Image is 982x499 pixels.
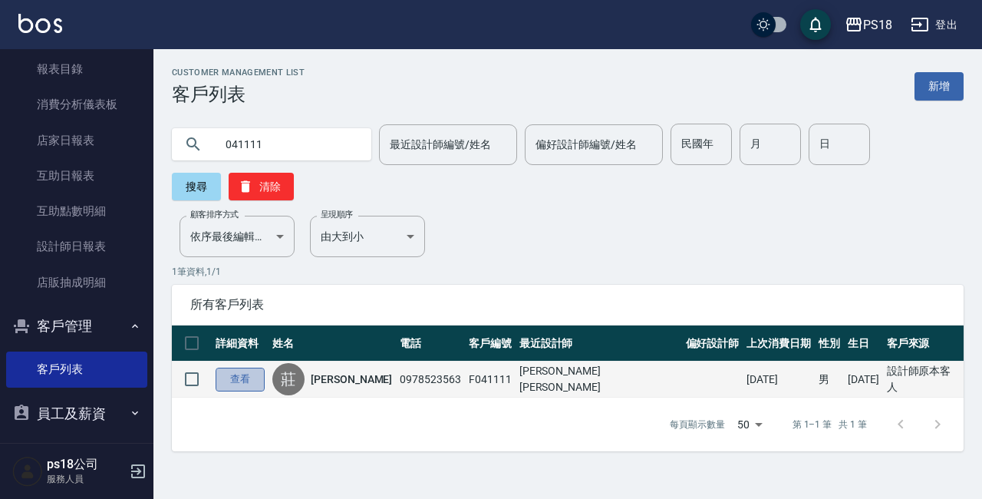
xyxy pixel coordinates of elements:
[172,265,964,279] p: 1 筆資料, 1 / 1
[172,173,221,200] button: 搜尋
[6,158,147,193] a: 互助日報表
[793,418,867,431] p: 第 1–1 筆 共 1 筆
[6,394,147,434] button: 員工及薪資
[212,326,269,362] th: 詳細資料
[172,84,305,105] h3: 客戶列表
[465,362,516,398] td: F041111
[12,456,43,487] img: Person
[396,362,465,398] td: 0978523563
[682,326,743,362] th: 偏好設計師
[516,326,682,362] th: 最近設計師
[815,326,844,362] th: 性別
[844,362,883,398] td: [DATE]
[190,209,239,220] label: 顧客排序方式
[6,193,147,229] a: 互助點數明細
[229,173,294,200] button: 清除
[215,124,359,165] input: 搜尋關鍵字
[6,87,147,122] a: 消費分析儀表板
[815,362,844,398] td: 男
[516,362,682,398] td: [PERSON_NAME][PERSON_NAME]
[844,326,883,362] th: 生日
[6,352,147,387] a: 客戶列表
[6,123,147,158] a: 店家日報表
[311,372,392,387] a: [PERSON_NAME]
[18,14,62,33] img: Logo
[670,418,725,431] p: 每頁顯示數量
[6,229,147,264] a: 設計師日報表
[321,209,353,220] label: 呈現順序
[172,68,305,78] h2: Customer Management List
[47,457,125,472] h5: ps18公司
[914,72,964,101] a: 新增
[6,265,147,300] a: 店販抽成明細
[883,326,964,362] th: 客戶來源
[883,362,964,398] td: 設計師原本客人
[743,326,815,362] th: 上次消費日期
[863,15,892,35] div: PS18
[269,326,396,362] th: 姓名
[272,363,305,395] div: 莊
[190,297,945,312] span: 所有客戶列表
[6,51,147,87] a: 報表目錄
[743,362,815,398] td: [DATE]
[180,216,295,257] div: 依序最後編輯時間
[216,368,265,392] a: 查看
[839,9,898,41] button: PS18
[6,433,147,473] button: 商品管理
[800,9,831,40] button: save
[731,404,768,445] div: 50
[310,216,425,257] div: 由大到小
[47,472,125,486] p: 服務人員
[396,326,465,362] th: 電話
[905,11,964,39] button: 登出
[465,326,516,362] th: 客戶編號
[6,306,147,346] button: 客戶管理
